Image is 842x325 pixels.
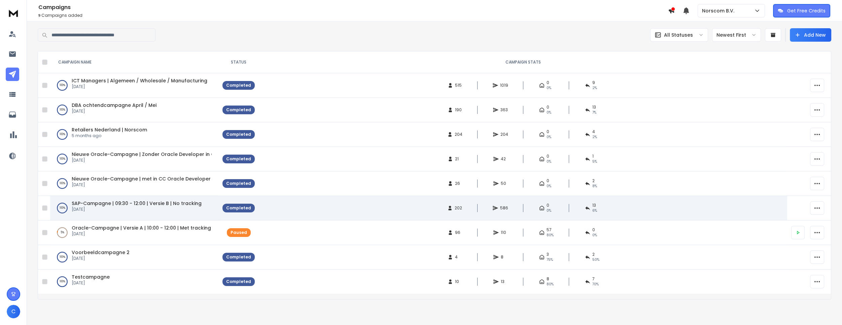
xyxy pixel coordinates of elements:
[226,254,251,260] div: Completed
[547,227,552,233] span: 57
[500,107,508,113] span: 363
[226,83,251,88] div: Completed
[501,156,507,162] span: 42
[592,252,595,257] span: 2
[38,13,668,18] p: Campaigns added
[72,102,156,109] a: DBA ochtendcampagne April / Mei
[547,85,551,91] span: 0%
[455,132,462,137] span: 204
[72,200,202,207] span: SAP-Campagne | 09:30 - 12:00 | Versie B | No tracking
[72,133,147,138] p: 5 months ago
[547,233,554,238] span: 80 %
[712,28,761,42] button: Newest First
[547,159,551,164] span: 0%
[455,279,462,284] span: 10
[60,82,65,89] p: 100 %
[790,28,831,42] button: Add New
[72,126,147,133] a: Retailers Nederland | Norscom
[38,12,41,18] span: 9
[455,83,462,88] span: 515
[547,276,549,282] span: 8
[50,171,218,196] td: 100%Nieuwe Oracle-Campagne | met in CC Oracle Developer | 13:30 - 15:30[DATE]
[664,32,693,38] p: All Statuses
[592,85,597,91] span: 2 %
[455,205,462,211] span: 202
[501,181,507,186] span: 50
[7,305,20,318] button: C
[592,110,596,115] span: 7 %
[547,184,551,189] span: 0%
[72,158,212,163] p: [DATE]
[60,156,65,162] p: 100 %
[72,175,244,182] a: Nieuwe Oracle-Campagne | met in CC Oracle Developer | 13:30 - 15:30
[226,132,251,137] div: Completed
[50,51,218,73] th: CAMPAIGN NAME
[547,252,549,257] span: 3
[592,154,594,159] span: 1
[50,220,218,245] td: 5%Oracle-Campagne | Versie A | 10:00 - 12:00 | Met tracking[DATE]
[226,205,251,211] div: Completed
[226,279,251,284] div: Completed
[72,77,207,84] a: ICT Managers | Algemeen / Wholesale / Manufacturing
[547,134,551,140] span: 0%
[60,107,65,113] p: 100 %
[592,233,597,238] span: 0 %
[60,205,65,211] p: 100 %
[61,229,64,236] p: 5 %
[72,274,110,280] a: Testcampagne
[60,278,65,285] p: 100 %
[547,208,551,213] span: 0%
[455,254,462,260] span: 4
[455,230,462,235] span: 96
[547,105,549,110] span: 0
[500,205,508,211] span: 586
[7,7,20,19] img: logo
[592,105,596,110] span: 13
[72,84,207,89] p: [DATE]
[60,254,65,260] p: 100 %
[72,225,211,231] a: Oracle-Campagne | Versie A | 10:00 - 12:00 | Met tracking
[455,181,462,186] span: 26
[592,257,599,262] span: 50 %
[72,109,156,114] p: [DATE]
[547,154,549,159] span: 0
[50,98,218,122] td: 100%DBA ochtendcampagne April / Mei[DATE]
[547,80,549,85] span: 0
[72,249,130,256] a: Voorbeeldcampagne 2
[72,231,211,237] p: [DATE]
[72,256,130,261] p: [DATE]
[72,280,110,286] p: [DATE]
[501,254,507,260] span: 8
[500,83,508,88] span: 1019
[226,156,251,162] div: Completed
[592,282,599,287] span: 70 %
[592,134,597,140] span: 2 %
[50,122,218,147] td: 100%Retailers Nederland | Norscom5 months ago
[547,257,553,262] span: 75 %
[226,107,251,113] div: Completed
[592,208,597,213] span: 6 %
[547,129,549,134] span: 0
[50,196,218,220] td: 100%SAP-Campagne | 09:30 - 12:00 | Versie B | No tracking[DATE]
[72,182,212,188] p: [DATE]
[231,230,247,235] div: Paused
[592,129,595,134] span: 4
[547,178,549,184] span: 0
[226,181,251,186] div: Completed
[218,51,259,73] th: STATUS
[259,51,787,73] th: CAMPAIGN STATS
[72,151,253,158] a: Nieuwe Oracle-Campagne | Zonder Oracle Developer in CC | 09:30 - 12:00
[60,180,65,187] p: 100 %
[547,110,551,115] span: 0%
[773,4,830,17] button: Get Free Credits
[592,80,595,85] span: 9
[50,245,218,270] td: 100%Voorbeeldcampagne 2[DATE]
[500,132,508,137] span: 204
